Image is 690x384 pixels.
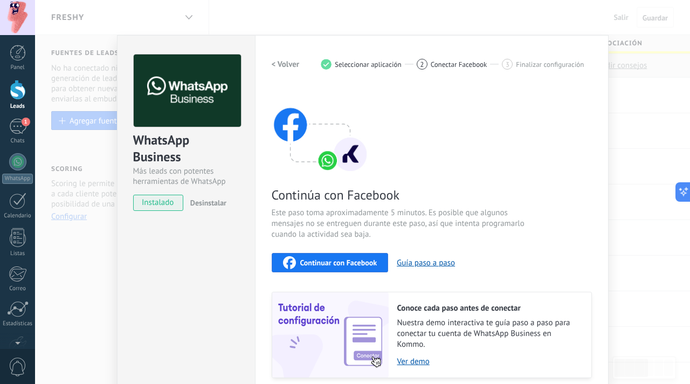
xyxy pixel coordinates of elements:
button: < Volver [272,54,300,74]
button: Guía paso a paso [397,258,455,268]
img: connect with facebook [272,87,369,173]
span: Continuar con Facebook [300,259,377,266]
div: Listas [2,250,33,257]
span: Nuestra demo interactiva te guía paso a paso para conectar tu cuenta de WhatsApp Business en Kommo. [397,318,581,350]
div: Más leads con potentes herramientas de WhatsApp [133,166,239,187]
a: Ver demo [397,356,581,367]
span: 1 [22,118,30,126]
span: Continúa con Facebook [272,187,528,203]
span: 2 [420,60,424,69]
div: Panel [2,64,33,71]
div: Correo [2,285,33,292]
div: Leads [2,103,33,110]
div: Calendario [2,212,33,220]
button: Desinstalar [186,195,226,211]
h2: < Volver [272,59,300,70]
span: Finalizar configuración [516,60,584,68]
div: Chats [2,138,33,145]
h2: Conoce cada paso antes de conectar [397,303,581,313]
button: Continuar con Facebook [272,253,389,272]
div: WhatsApp Business [133,132,239,166]
div: WhatsApp [2,174,33,184]
span: Conectar Facebook [431,60,487,68]
span: Seleccionar aplicación [335,60,402,68]
span: Este paso toma aproximadamente 5 minutos. Es posible que algunos mensajes no se entreguen durante... [272,208,528,240]
div: Estadísticas [2,320,33,327]
span: 3 [506,60,509,69]
span: instalado [134,195,183,211]
img: logo_main.png [134,54,241,127]
span: Desinstalar [190,198,226,208]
